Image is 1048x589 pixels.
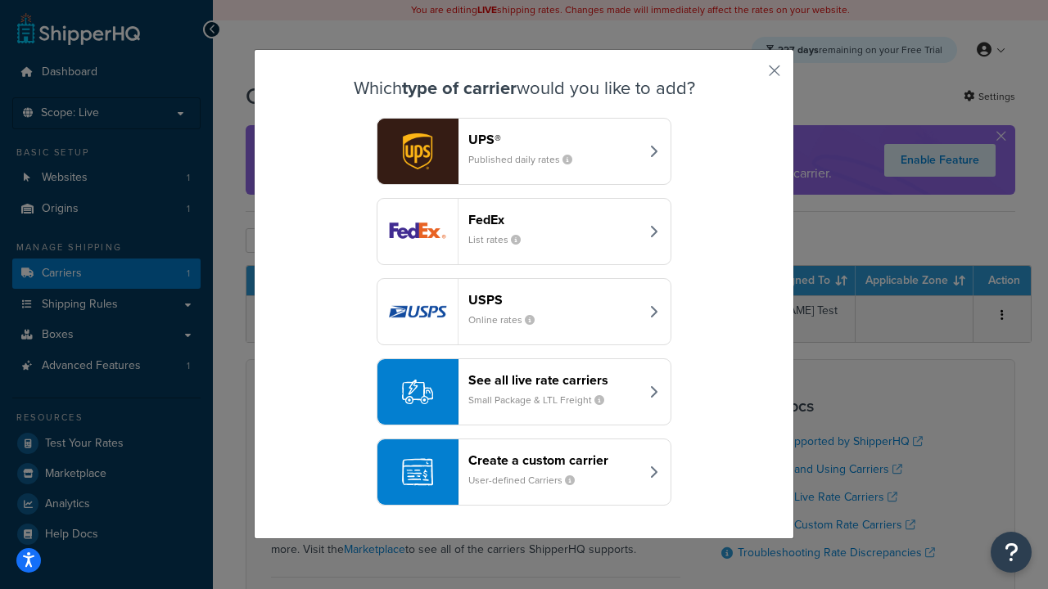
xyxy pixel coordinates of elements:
button: Create a custom carrierUser-defined Carriers [377,438,671,506]
header: See all live rate carriers [468,372,639,388]
h3: Which would you like to add? [296,79,752,98]
img: usps logo [377,279,458,344]
img: icon-carrier-custom-c93b8a24.svg [402,456,433,488]
strong: type of carrier [402,74,517,101]
header: Create a custom carrier [468,452,639,468]
small: User-defined Carriers [468,473,588,488]
small: Published daily rates [468,152,585,167]
button: fedEx logoFedExList rates [377,198,671,265]
small: List rates [468,232,534,247]
small: Small Package & LTL Freight [468,393,617,407]
img: ups logo [377,119,458,184]
header: USPS [468,292,639,308]
header: UPS® [468,132,639,147]
img: fedEx logo [377,199,458,264]
button: ups logoUPS®Published daily rates [377,118,671,185]
button: usps logoUSPSOnline rates [377,278,671,345]
button: Open Resource Center [991,532,1032,573]
header: FedEx [468,212,639,227]
button: See all live rate carriersSmall Package & LTL Freight [377,358,671,425]
small: Online rates [468,312,548,327]
img: icon-carrier-liverate-becf4550.svg [402,376,433,407]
